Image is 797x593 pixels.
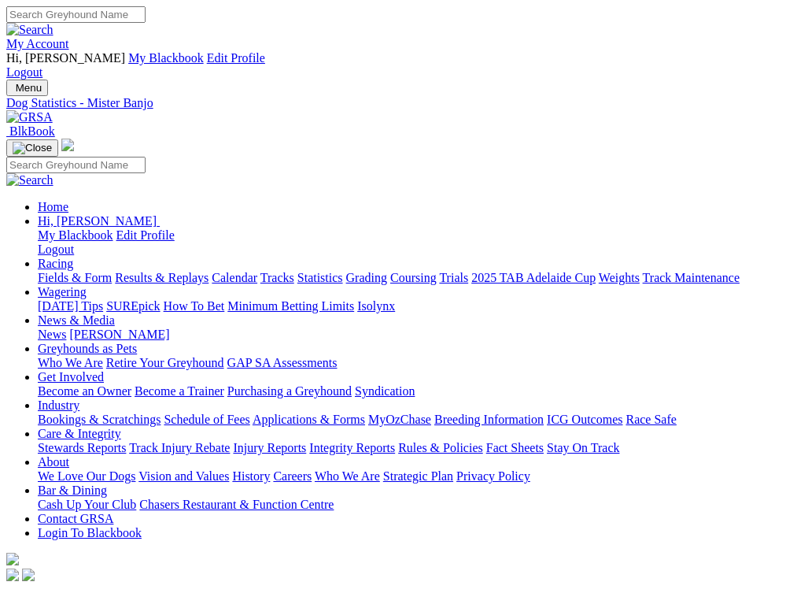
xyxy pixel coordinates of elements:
div: Bar & Dining [38,498,791,512]
a: Injury Reports [233,441,306,454]
a: Fields & Form [38,271,112,284]
div: Get Involved [38,384,791,398]
img: facebook.svg [6,569,19,581]
a: My Blackbook [38,228,113,242]
a: Integrity Reports [309,441,395,454]
a: Strategic Plan [383,469,453,483]
a: Who We Are [315,469,380,483]
a: Tracks [260,271,294,284]
a: Schedule of Fees [164,413,249,426]
img: Search [6,23,54,37]
a: Greyhounds as Pets [38,342,137,355]
a: Isolynx [357,299,395,313]
a: ICG Outcomes [547,413,622,426]
a: Retire Your Greyhound [106,356,224,369]
button: Toggle navigation [6,139,58,157]
div: Industry [38,413,791,427]
span: BlkBook [9,124,55,138]
a: [DATE] Tips [38,299,103,313]
a: Get Involved [38,370,104,384]
a: Industry [38,398,79,412]
a: My Blackbook [128,51,204,65]
div: Racing [38,271,791,285]
div: Wagering [38,299,791,313]
a: About [38,455,69,469]
a: Track Injury Rebate [129,441,230,454]
a: Wagering [38,285,87,298]
div: Greyhounds as Pets [38,356,791,370]
a: We Love Our Dogs [38,469,135,483]
a: SUREpick [106,299,160,313]
span: Hi, [PERSON_NAME] [38,214,157,228]
a: Privacy Policy [456,469,530,483]
a: Statistics [297,271,343,284]
a: Race Safe [625,413,676,426]
a: Logout [6,65,42,79]
a: Calendar [212,271,257,284]
a: News & Media [38,313,115,327]
button: Toggle navigation [6,80,48,96]
div: Care & Integrity [38,441,791,455]
a: Login To Blackbook [38,526,142,539]
a: Who We Are [38,356,103,369]
a: Edit Profile [116,228,175,242]
a: Home [38,200,68,213]
a: MyOzChase [368,413,431,426]
a: Stewards Reports [38,441,126,454]
a: Minimum Betting Limits [227,299,354,313]
a: Careers [273,469,312,483]
a: Trials [439,271,468,284]
a: Results & Replays [115,271,208,284]
img: logo-grsa-white.png [6,553,19,565]
img: twitter.svg [22,569,35,581]
a: Bookings & Scratchings [38,413,161,426]
a: GAP SA Assessments [227,356,338,369]
a: Chasers Restaurant & Function Centre [139,498,334,511]
a: Vision and Values [138,469,229,483]
a: Applications & Forms [253,413,365,426]
a: My Account [6,37,69,50]
div: News & Media [38,328,791,342]
input: Search [6,157,146,173]
a: Grading [346,271,387,284]
img: Close [13,142,52,154]
a: Care & Integrity [38,427,121,440]
a: Weights [599,271,640,284]
a: Cash Up Your Club [38,498,136,511]
img: Search [6,173,54,187]
a: Breeding Information [434,413,544,426]
span: Hi, [PERSON_NAME] [6,51,125,65]
a: Logout [38,243,74,256]
a: Contact GRSA [38,512,113,525]
a: Bar & Dining [38,484,107,497]
a: Purchasing a Greyhound [227,384,352,398]
a: Stay On Track [547,441,619,454]
a: Track Maintenance [643,271,740,284]
a: History [232,469,270,483]
a: [PERSON_NAME] [69,328,169,341]
a: Edit Profile [207,51,265,65]
div: About [38,469,791,484]
span: Menu [16,82,42,94]
a: Become an Owner [38,384,131,398]
a: Rules & Policies [398,441,483,454]
a: Syndication [355,384,415,398]
a: Racing [38,257,73,270]
div: My Account [6,51,791,80]
a: BlkBook [6,124,55,138]
a: News [38,328,66,341]
img: GRSA [6,110,53,124]
a: Fact Sheets [486,441,544,454]
img: logo-grsa-white.png [61,139,74,151]
a: Hi, [PERSON_NAME] [38,214,160,228]
div: Hi, [PERSON_NAME] [38,228,791,257]
a: 2025 TAB Adelaide Cup [471,271,596,284]
a: Coursing [390,271,437,284]
input: Search [6,6,146,23]
a: Dog Statistics - Mister Banjo [6,96,791,110]
a: How To Bet [164,299,225,313]
a: Become a Trainer [135,384,224,398]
